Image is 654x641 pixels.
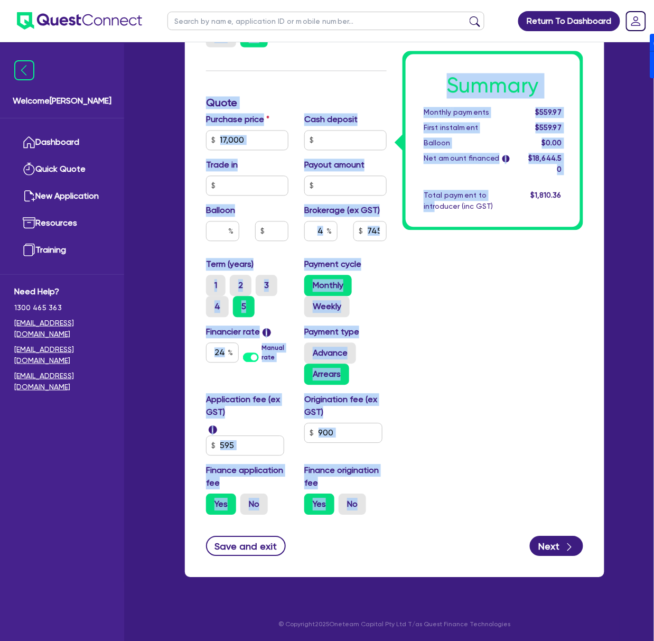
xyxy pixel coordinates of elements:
label: 3 [256,275,277,296]
span: $1,810.36 [531,191,562,199]
a: Resources [14,210,110,237]
p: © Copyright 2025 Oneteam Capital Pty Ltd T/as Quest Finance Technologies [177,620,612,629]
label: 1 [206,275,226,296]
label: Trade in [206,159,238,172]
button: Save and exit [206,536,286,556]
span: i [209,426,217,434]
label: Cash deposit [304,114,358,126]
img: new-application [23,190,35,202]
label: Purchase price [206,114,269,126]
label: Finance origination fee [304,465,387,490]
label: Term (years) [206,258,254,271]
label: Origination fee (ex GST) [304,394,387,419]
label: Finance application fee [206,465,288,490]
h3: Quote [206,97,387,109]
label: Weekly [304,296,350,318]
span: $0.00 [542,138,562,147]
span: $559.97 [536,123,562,132]
label: 2 [230,275,251,296]
a: [EMAIL_ADDRESS][DOMAIN_NAME] [14,344,110,366]
label: Payment type [304,326,359,339]
label: 5 [233,296,255,318]
label: Application fee (ex GST) [206,394,288,419]
div: Balloon [416,137,519,148]
a: Dashboard [14,129,110,156]
img: quick-quote [23,163,35,175]
label: No [339,494,366,515]
img: quest-connect-logo-blue [17,12,142,30]
label: Monthly [304,275,352,296]
h1: Summary [424,73,562,98]
label: Yes [206,494,236,515]
button: Next [530,536,583,556]
a: Quick Quote [14,156,110,183]
span: $18,644.50 [529,154,562,173]
label: Financier rate [206,326,271,339]
a: Return To Dashboard [518,11,620,31]
img: training [23,244,35,256]
span: 1300 465 363 [14,302,110,313]
span: Need Help? [14,285,110,298]
label: Arrears [304,364,349,385]
a: [EMAIL_ADDRESS][DOMAIN_NAME] [14,370,110,393]
img: resources [23,217,35,229]
label: Balloon [206,205,235,217]
label: No [240,494,268,515]
span: $559.97 [536,108,562,116]
a: [EMAIL_ADDRESS][DOMAIN_NAME] [14,318,110,340]
label: Yes [304,494,334,515]
div: First instalment [416,122,519,133]
label: Brokerage (ex GST) [304,205,380,217]
span: Welcome [PERSON_NAME] [13,95,111,107]
span: i [502,155,510,163]
a: New Application [14,183,110,210]
a: Training [14,237,110,264]
label: Payment cycle [304,258,361,271]
label: 4 [206,296,229,318]
label: Advance [304,343,356,364]
span: i [263,329,271,337]
img: icon-menu-close [14,60,34,80]
div: Net amount financed [416,153,519,175]
div: Monthly payments [416,107,519,118]
input: Search by name, application ID or mobile number... [167,12,484,30]
a: Dropdown toggle [622,7,650,35]
label: Payout amount [304,159,365,172]
div: Total payment to introducer (inc GST) [416,190,519,212]
label: Manual rate [262,343,288,363]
